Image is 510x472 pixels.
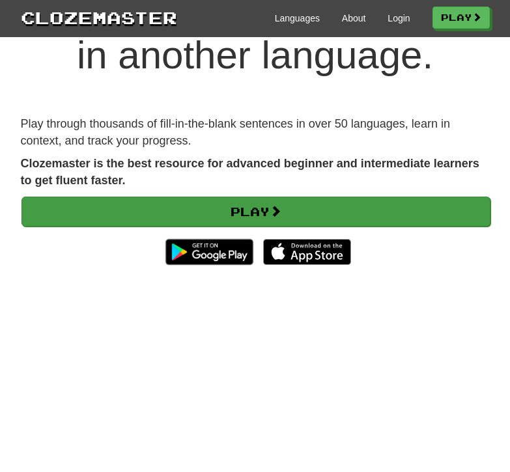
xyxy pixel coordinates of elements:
a: Login [388,12,410,25]
a: Clozemaster [21,5,177,29]
a: Play [21,197,490,227]
img: Get it on Google Play [159,232,260,271]
a: About [342,12,366,25]
p: Play through thousands of fill-in-the-blank sentences in over 50 languages, learn in context, and... [21,116,490,149]
img: Download_on_the_App_Store_Badge_US-UK_135x40-25178aeef6eb6b83b96f5f2d004eda3bffbb37122de64afbaef7... [263,239,351,265]
a: Languages [275,12,320,25]
a: Play [432,7,490,29]
strong: Clozemaster is the best resource for advanced beginner and intermediate learners to get fluent fa... [21,157,479,187]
